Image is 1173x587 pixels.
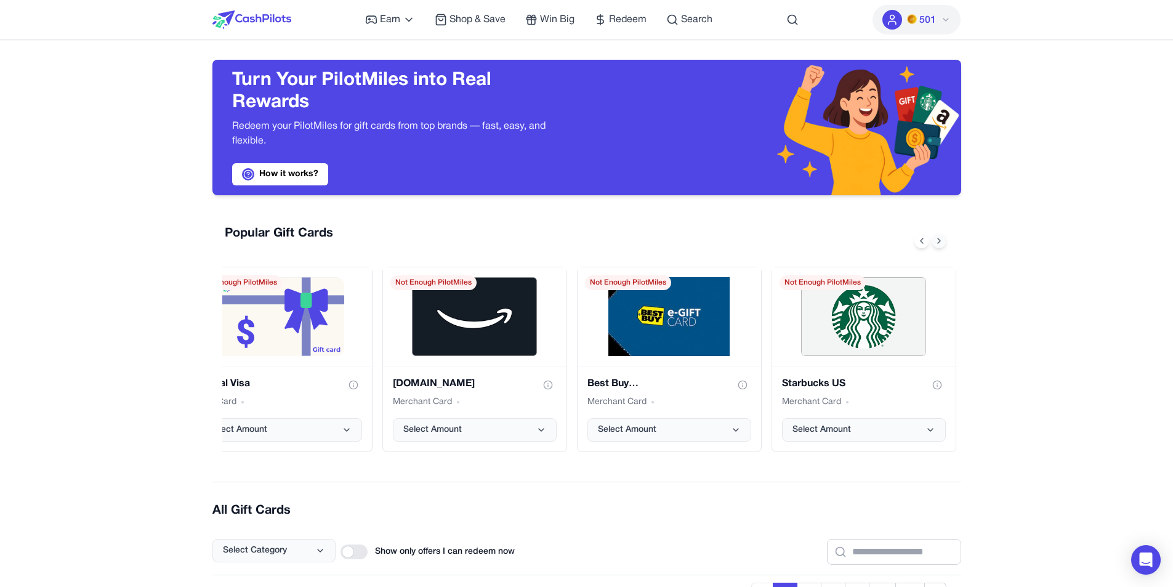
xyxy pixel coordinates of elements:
h3: Starbucks US [782,376,845,391]
span: Redeem [609,12,647,27]
span: Merchant Card [782,396,841,408]
span: Merchant Card [587,396,647,408]
h3: Turn Your PilotMiles into Real Rewards [232,70,567,114]
button: Show gift card information [734,376,751,394]
img: PMs [907,14,917,24]
a: How it works? [232,163,328,185]
button: Select Amount [587,418,751,442]
img: /default-reward-image.png [412,277,536,356]
div: Amazon.com gift card [382,267,567,452]
span: Select Amount [792,424,851,436]
div: Starbucks US gift card [772,267,956,452]
img: default-reward-image.png [215,277,345,356]
div: Virtual Visa gift card [188,267,373,452]
p: Redeem your PilotMiles for gift cards from top brands — fast, easy, and flexible. [232,119,567,148]
span: Not Enough PilotMiles [196,275,282,290]
span: Earn [380,12,400,27]
button: PMs501 [873,5,961,34]
img: Header decoration [587,60,961,195]
h3: Virtual Visa [198,376,250,391]
img: CashPilots Logo [212,10,291,29]
h2: Popular Gift Cards [225,225,333,242]
img: /default-reward-image.png [608,277,730,356]
button: Select Amount [782,418,946,442]
span: Select Category [223,544,287,557]
a: Shop & Save [435,12,506,27]
button: Select Amount [393,418,557,442]
a: Win Big [525,12,574,27]
span: Not Enough PilotMiles [390,275,477,290]
button: Show gift card information [539,376,557,394]
span: Merchant Card [393,396,452,408]
div: Open Intercom Messenger [1131,545,1161,575]
div: Best Buy USA gift card [577,267,762,452]
span: Win Big [540,12,574,27]
span: Not Enough PilotMiles [585,275,671,290]
h3: [DOMAIN_NAME] [393,376,475,391]
a: Search [666,12,712,27]
span: Not Enough PilotMiles [780,275,866,290]
button: Show gift card information [929,376,946,394]
button: Select Category [212,539,336,562]
h2: All Gift Cards [212,502,961,519]
span: Search [681,12,712,27]
h3: Best Buy [GEOGRAPHIC_DATA] [587,376,729,391]
button: Select Amount [198,418,362,442]
span: Show only offers I can redeem now [375,546,515,558]
a: Earn [365,12,415,27]
span: 501 [919,13,936,28]
span: Select Amount [598,424,656,436]
span: Select Amount [403,424,462,436]
img: /default-reward-image.png [801,277,925,356]
button: Show gift card information [345,376,362,394]
span: Select Amount [209,424,267,436]
span: Shop & Save [449,12,506,27]
a: Redeem [594,12,647,27]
